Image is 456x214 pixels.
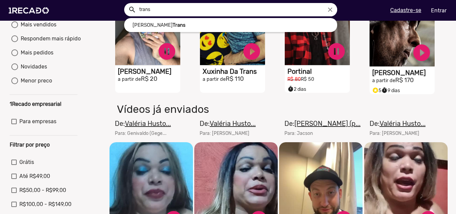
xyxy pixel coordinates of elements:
[18,77,52,85] div: Menor preco
[10,142,50,148] b: Filtrar por preço
[372,77,435,84] h2: R$ 170
[381,87,388,93] small: timer
[294,120,361,128] u: [PERSON_NAME] (p...
[284,119,361,129] mat-card-title: De:
[18,21,56,29] div: Mais vendidos
[134,3,337,16] input: Pesquisar...
[18,63,47,71] div: Novidades
[19,118,56,126] span: Para empresas
[128,6,136,14] mat-icon: Example home icon
[18,35,81,43] div: Respondem mais rápido
[200,119,256,129] mat-card-title: De:
[380,120,426,128] u: Valéria Husto...
[372,88,381,93] span: 5
[372,69,435,77] h1: [PERSON_NAME]
[157,41,177,61] a: pause_circle
[118,75,180,83] h2: R$ 20
[242,41,262,61] a: play_circle_filled
[115,119,171,129] mat-card-title: De:
[125,120,171,128] u: Valéria Husto...
[287,67,350,75] h1: Portinal
[126,3,138,15] button: Example home icon
[326,6,334,13] i: close
[287,76,301,82] small: R$ 80
[19,200,71,208] span: R$100,00 - R$149,00
[18,49,53,57] div: Mais pedidos
[19,186,66,194] span: R$50,00 - R$99,00
[301,76,314,82] small: R$ 50
[19,172,50,180] span: Até R$49,00
[203,75,265,83] h2: R$ 110
[112,103,328,116] h1: Vídeos já enviados
[381,85,388,93] i: timer
[118,76,141,82] small: a partir de
[210,120,256,128] u: Valéria Husto...
[326,41,347,61] a: pause_circle
[287,86,306,92] span: 2 dias
[115,130,171,137] mat-card-subtitle: Para: Genivaldo (Gege...
[118,67,180,75] h1: [PERSON_NAME]
[381,88,400,93] span: 9 dias
[390,7,421,13] u: Cadastre-se
[200,130,256,137] mat-card-subtitle: Para: [PERSON_NAME]
[370,119,426,129] mat-card-title: De:
[287,86,294,92] small: timer
[412,43,432,63] a: play_circle_filled
[10,101,61,107] b: 1Recado empresarial
[203,67,265,75] h1: Xuxinha Da Trans
[427,5,451,16] a: Entrar
[372,87,379,93] small: stars
[124,18,337,32] a: [PERSON_NAME]
[19,158,34,166] span: Grátis
[370,130,426,137] mat-card-subtitle: Para: [PERSON_NAME]
[287,84,294,92] i: timer
[284,130,361,137] mat-card-subtitle: Para: Jacson
[173,22,186,28] b: Trans
[372,85,379,93] i: Selo super talento
[203,76,226,82] small: a partir de
[372,78,395,83] small: a partir de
